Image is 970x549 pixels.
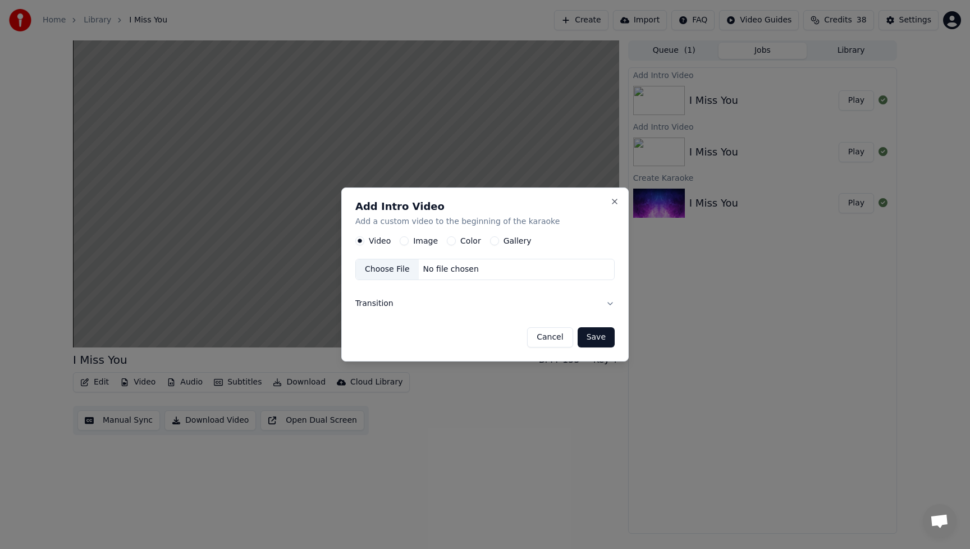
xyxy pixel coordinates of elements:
label: Color [460,237,481,245]
div: No file chosen [419,264,483,275]
div: Choose File [356,259,419,280]
label: Gallery [504,237,532,245]
label: Video [369,237,391,245]
button: Cancel [527,327,573,347]
p: Add a custom video to the beginning of the karaoke [355,216,615,227]
button: Transition [355,289,615,318]
label: Image [413,237,438,245]
h2: Add Intro Video [355,202,615,212]
button: Save [578,327,615,347]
